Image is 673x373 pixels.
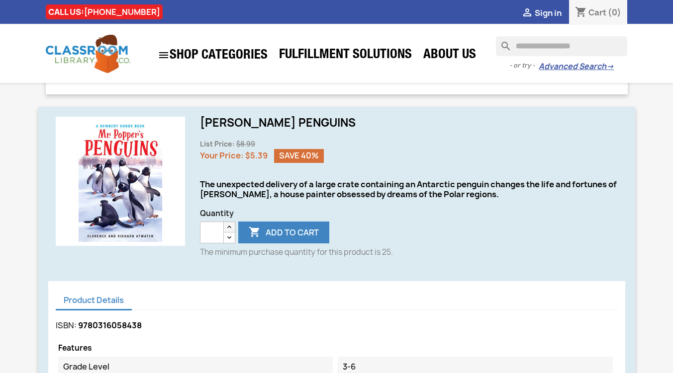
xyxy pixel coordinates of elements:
i:  [158,49,170,61]
p: Features [58,344,618,353]
span: Save 40% [274,149,324,163]
span: List Price: [200,140,235,149]
a:  Sign in [521,7,562,18]
span: (0) [608,7,621,18]
a: About Us [418,46,481,66]
p: The minimum purchase quantity for this product is 25. [200,247,618,257]
i:  [521,7,533,19]
span: → [606,62,614,72]
div: The unexpected delivery of a large crate containing an Antarctic penguin changes the life and for... [200,179,618,199]
a: Product Details [56,291,132,310]
i: search [496,36,508,48]
span: $8.99 [236,140,255,149]
button: Add to cart [238,222,329,243]
span: Cart [588,7,606,18]
h1: [PERSON_NAME] Penguins [200,117,618,129]
label: ISBN: [56,320,77,330]
i: shopping_cart [575,7,587,19]
span: $5.39 [245,150,268,161]
a: SHOP CATEGORIES [153,44,273,66]
span: Your Price: [200,150,244,161]
span: Sign in [535,7,562,18]
img: Classroom Library Company [46,35,130,73]
span: - or try - [509,61,539,71]
input: Quantity [200,222,224,243]
a: Fulfillment Solutions [274,46,417,66]
i:  [249,227,261,239]
div: CALL US: [46,4,163,19]
a: Advanced Search→ [539,62,614,72]
span: Quantity [200,209,618,219]
a: [PHONE_NUMBER] [84,6,160,17]
input: Search [496,36,627,56]
span: 9780316058438 [78,320,142,331]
